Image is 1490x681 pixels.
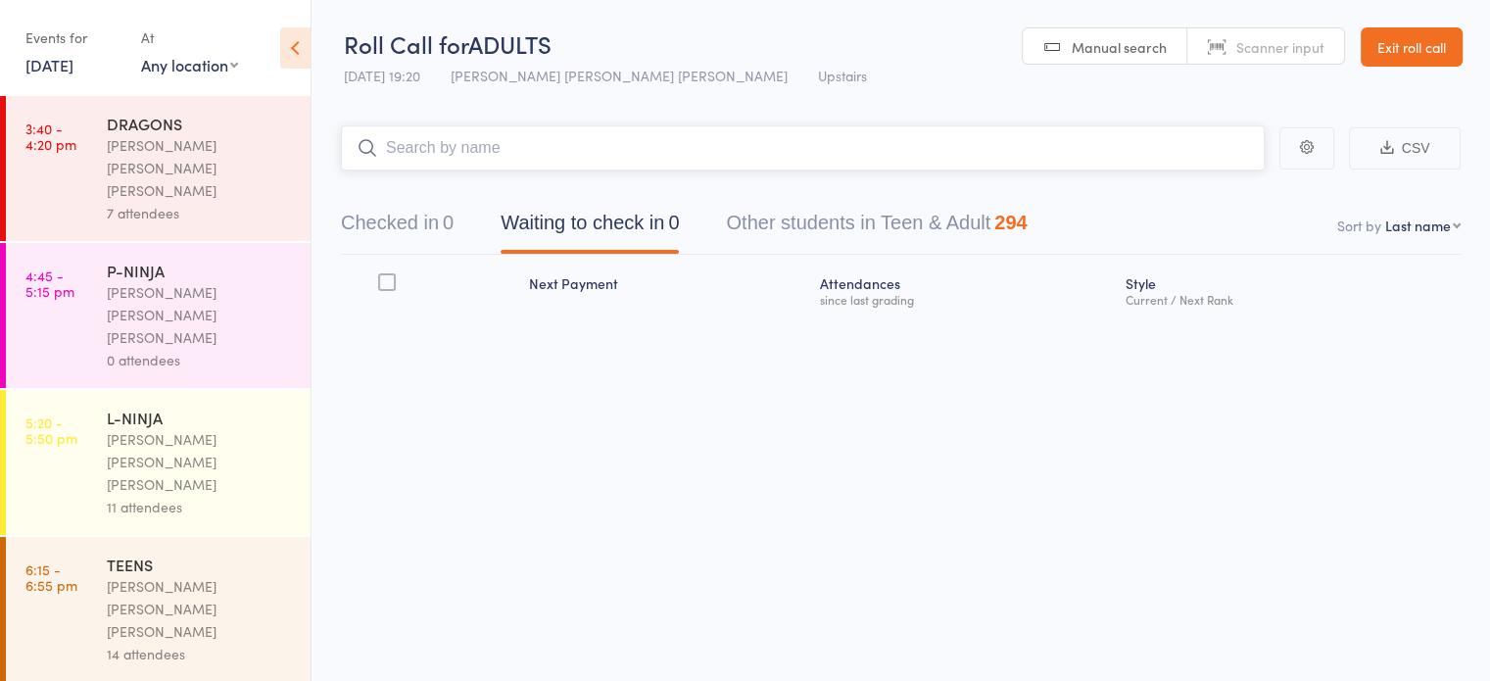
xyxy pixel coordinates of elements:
a: [DATE] [25,54,73,75]
div: Any location [141,54,238,75]
div: [PERSON_NAME] [PERSON_NAME] [PERSON_NAME] [107,281,294,349]
div: 0 attendees [107,349,294,371]
div: Style [1118,264,1461,316]
input: Search by name [341,125,1265,170]
time: 6:15 - 6:55 pm [25,561,77,593]
span: [DATE] 19:20 [344,66,420,85]
div: 0 [443,212,454,233]
div: since last grading [820,293,1109,306]
a: 3:40 -4:20 pmDRAGONS[PERSON_NAME] [PERSON_NAME] [PERSON_NAME]7 attendees [6,96,311,241]
span: ADULTS [468,27,552,60]
div: 11 attendees [107,496,294,518]
div: DRAGONS [107,113,294,134]
div: P-NINJA [107,260,294,281]
a: Exit roll call [1361,27,1463,67]
div: Events for [25,22,121,54]
div: TEENS [107,554,294,575]
div: [PERSON_NAME] [PERSON_NAME] [PERSON_NAME] [107,428,294,496]
div: Last name [1385,216,1451,235]
time: 5:20 - 5:50 pm [25,414,77,446]
button: Other students in Teen & Adult294 [726,202,1027,254]
div: L-NINJA [107,407,294,428]
a: 4:45 -5:15 pmP-NINJA[PERSON_NAME] [PERSON_NAME] [PERSON_NAME]0 attendees [6,243,311,388]
div: Atten­dances [812,264,1117,316]
span: Roll Call for [344,27,468,60]
button: Waiting to check in0 [501,202,679,254]
div: 294 [994,212,1027,233]
div: 7 attendees [107,202,294,224]
div: At [141,22,238,54]
div: [PERSON_NAME] [PERSON_NAME] [PERSON_NAME] [107,575,294,643]
div: 0 [668,212,679,233]
div: Current / Next Rank [1126,293,1453,306]
label: Sort by [1337,216,1381,235]
a: 5:20 -5:50 pmL-NINJA[PERSON_NAME] [PERSON_NAME] [PERSON_NAME]11 attendees [6,390,311,535]
time: 4:45 - 5:15 pm [25,268,74,299]
div: Next Payment [521,264,813,316]
time: 3:40 - 4:20 pm [25,121,76,152]
button: CSV [1349,127,1461,170]
div: 14 attendees [107,643,294,665]
span: Manual search [1072,37,1167,57]
span: Upstairs [818,66,867,85]
span: Scanner input [1236,37,1324,57]
div: [PERSON_NAME] [PERSON_NAME] [PERSON_NAME] [107,134,294,202]
button: Checked in0 [341,202,454,254]
span: [PERSON_NAME] [PERSON_NAME] [PERSON_NAME] [451,66,788,85]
